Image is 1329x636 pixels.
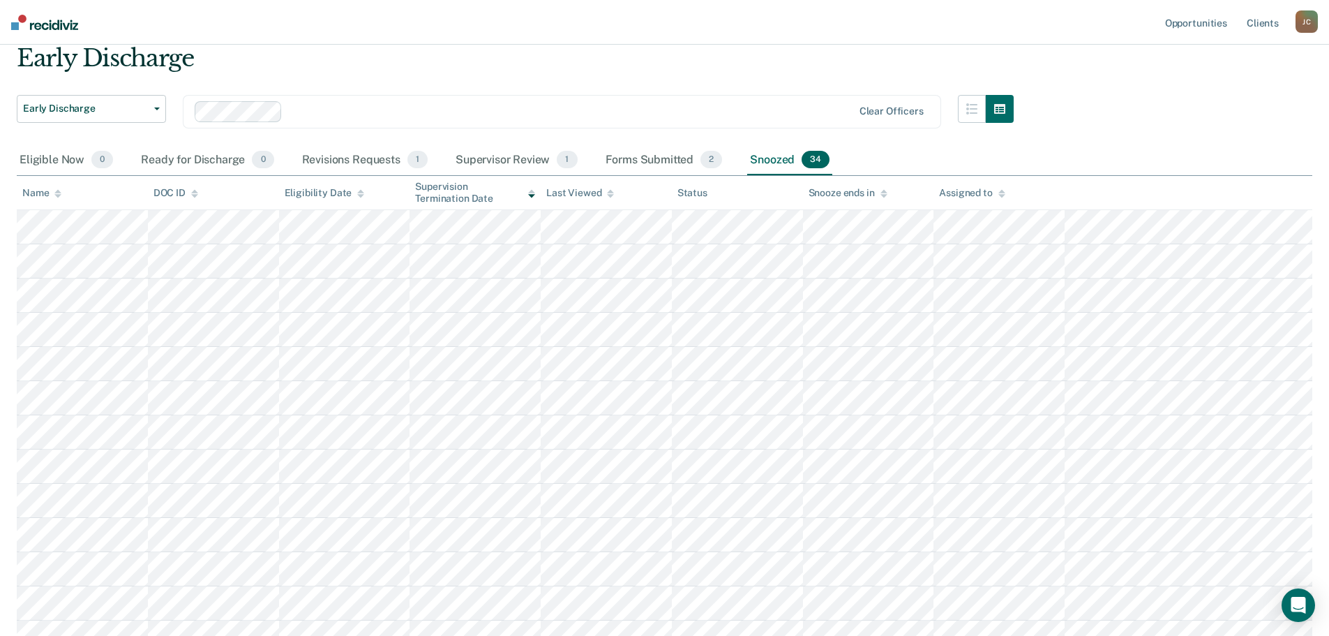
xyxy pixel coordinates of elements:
div: Clear officers [859,105,924,117]
div: Forms Submitted2 [603,145,726,176]
span: 1 [407,151,428,169]
div: J C [1296,10,1318,33]
div: Early Discharge [17,44,1014,84]
div: Snooze ends in [809,187,887,199]
div: Eligible Now0 [17,145,116,176]
span: 2 [700,151,722,169]
div: Supervision Termination Date [415,181,535,205]
div: Assigned to [939,187,1005,199]
div: Open Intercom Messenger [1282,589,1315,622]
div: DOC ID [153,187,198,199]
div: Ready for Discharge0 [138,145,276,176]
div: Supervisor Review1 [453,145,580,176]
button: JC [1296,10,1318,33]
div: Name [22,187,61,199]
img: Recidiviz [11,15,78,30]
div: Status [677,187,707,199]
div: Revisions Requests1 [299,145,430,176]
div: Snoozed34 [747,145,832,176]
div: Last Viewed [546,187,614,199]
span: 1 [557,151,577,169]
span: 0 [91,151,113,169]
span: 34 [802,151,829,169]
button: Early Discharge [17,95,166,123]
span: Early Discharge [23,103,149,114]
span: 0 [252,151,273,169]
div: Eligibility Date [285,187,365,199]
